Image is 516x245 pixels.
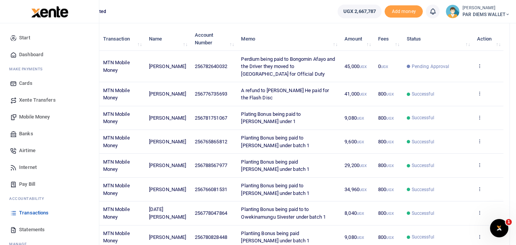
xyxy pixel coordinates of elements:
span: Successful [412,138,434,145]
span: 800 [378,115,394,121]
span: Successful [412,91,434,97]
li: M [6,63,93,75]
span: 256766081531 [195,187,227,192]
span: 8,040 [345,210,364,216]
li: Wallet ballance [335,5,385,18]
a: Internet [6,159,93,176]
th: Memo: activate to sort column ascending [237,27,340,51]
small: UGX [359,65,367,69]
span: Mobile Money [19,113,50,121]
span: MTN Mobile Money [103,111,130,125]
a: Xente Transfers [6,92,93,109]
span: 9,080 [345,234,364,240]
span: [DATE][PERSON_NAME] [149,206,186,220]
small: UGX [386,188,393,192]
span: [PERSON_NAME] [149,115,186,121]
span: [PERSON_NAME] [149,234,186,240]
span: Cards [19,80,32,87]
span: Dashboard [19,51,43,58]
span: PAR DIEMS WALLET [463,11,510,18]
a: UGX 2,667,787 [338,5,382,18]
small: UGX [359,188,367,192]
iframe: Intercom live chat [490,219,508,237]
span: 45,000 [345,63,367,69]
span: UGX 2,667,787 [343,8,376,15]
th: Status: activate to sort column ascending [402,27,473,51]
small: UGX [359,164,367,168]
a: Mobile Money [6,109,93,125]
span: 800 [378,139,394,144]
a: Dashboard [6,46,93,63]
span: Successful [412,114,434,121]
span: countability [15,196,44,201]
small: UGX [357,140,364,144]
a: profile-user [PERSON_NAME] PAR DIEMS WALLET [446,5,510,18]
span: MTN Mobile Money [103,60,130,73]
small: UGX [386,164,393,168]
li: Toup your wallet [385,5,423,18]
span: Add money [385,5,423,18]
span: MTN Mobile Money [103,230,130,244]
span: MTN Mobile Money [103,206,130,220]
a: Add money [385,8,423,14]
span: 9,080 [345,115,364,121]
span: 800 [378,234,394,240]
span: 29,200 [345,162,367,168]
span: Xente Transfers [19,96,56,104]
small: UGX [386,211,393,216]
small: UGX [386,235,393,240]
span: A refund to [PERSON_NAME] He paid for the Flash Disc [241,88,329,101]
span: 256781751067 [195,115,227,121]
span: Successful [412,186,434,193]
a: logo-small logo-large logo-large [31,8,68,14]
span: Airtime [19,147,36,154]
th: Name: activate to sort column ascending [145,27,191,51]
small: UGX [386,116,393,120]
span: MTN Mobile Money [103,88,130,101]
th: Fees: activate to sort column ascending [374,27,403,51]
span: Pending Approval [412,63,450,70]
span: 256765865812 [195,139,227,144]
span: Successful [412,234,434,240]
span: 800 [378,187,394,192]
a: Pay Bill [6,176,93,193]
small: UGX [381,65,388,69]
span: Pay Bill [19,180,35,188]
small: [PERSON_NAME] [463,5,510,11]
img: logo-large [31,6,68,18]
span: [PERSON_NAME] [149,91,186,97]
span: Planting Bonus being paid [PERSON_NAME] under batch 1 [241,159,309,172]
span: Planting Bonus being paid to [PERSON_NAME] under batch 1 [241,135,309,148]
th: Amount: activate to sort column ascending [340,27,374,51]
span: 34,960 [345,187,367,192]
img: profile-user [446,5,459,18]
span: Plantiing Bonus being paid [PERSON_NAME] under batch 1 [241,230,309,244]
span: Perdium being paid to Bongomin Afayo and the Driver they moved to [GEOGRAPHIC_DATA] for Official ... [241,56,335,77]
li: Ac [6,193,93,204]
span: 256778047864 [195,210,227,216]
small: UGX [357,211,364,216]
span: Plating Bonus being paid to [PERSON_NAME] under 1 [241,111,301,125]
small: UGX [359,92,367,96]
a: Transactions [6,204,93,221]
span: [PERSON_NAME] [149,139,186,144]
small: UGX [357,116,364,120]
span: [PERSON_NAME] [149,162,186,168]
span: [PERSON_NAME] [149,63,186,69]
th: Transaction: activate to sort column ascending [99,27,145,51]
span: Planting Bonus being paid to to Owekinamungu Sivester under batch 1 [241,206,326,220]
span: Statements [19,226,45,234]
span: Planting Bonus being paid to [PERSON_NAME] under batch 1 [241,183,309,196]
a: Cards [6,75,93,92]
small: UGX [386,140,393,144]
span: MTN Mobile Money [103,159,130,172]
span: 256780828448 [195,234,227,240]
span: 9,600 [345,139,364,144]
a: Airtime [6,142,93,159]
a: Statements [6,221,93,238]
span: 800 [378,91,394,97]
span: 1 [506,219,512,225]
span: 256788567977 [195,162,227,168]
span: 800 [378,210,394,216]
span: MTN Mobile Money [103,135,130,148]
